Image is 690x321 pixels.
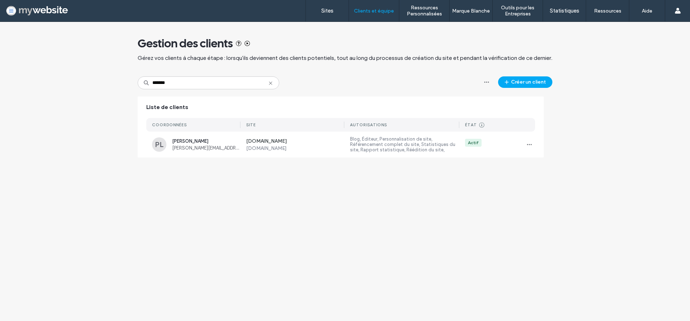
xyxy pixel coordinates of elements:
[246,122,256,127] div: Site
[354,8,394,14] label: Clients et équipe
[146,103,188,111] span: Liste de clients
[465,122,477,127] div: État
[350,136,459,153] label: Blog, Éditeur, Personnalisation de site, Référencement complet du site, Statistiques du site, Rap...
[146,132,535,157] a: PL[PERSON_NAME][PERSON_NAME][EMAIL_ADDRESS][DOMAIN_NAME][DOMAIN_NAME][DOMAIN_NAME]Blog, Éditeur, ...
[321,8,333,14] label: Sites
[152,122,187,127] div: COORDONNÉES
[550,8,579,14] label: Statistiques
[172,145,240,151] span: [PERSON_NAME][EMAIL_ADDRESS][DOMAIN_NAME]
[498,76,552,88] button: Créer un client
[452,8,490,14] label: Marque Blanche
[350,122,387,127] div: Autorisations
[16,5,33,11] span: Aiuto
[399,5,449,17] label: Ressources Personnalisées
[152,137,166,152] div: PL
[246,138,345,145] label: [DOMAIN_NAME]
[594,8,621,14] label: Ressources
[493,5,543,17] label: Outils pour les Entreprises
[138,54,552,62] span: Gérez vos clients à chaque étape : lorsqu'ils deviennent des clients potentiels, tout au long du ...
[172,138,240,144] span: [PERSON_NAME]
[642,8,652,14] label: Aide
[468,140,479,146] div: Actif
[246,145,345,151] label: [DOMAIN_NAME]
[138,36,233,51] span: Gestion des clients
